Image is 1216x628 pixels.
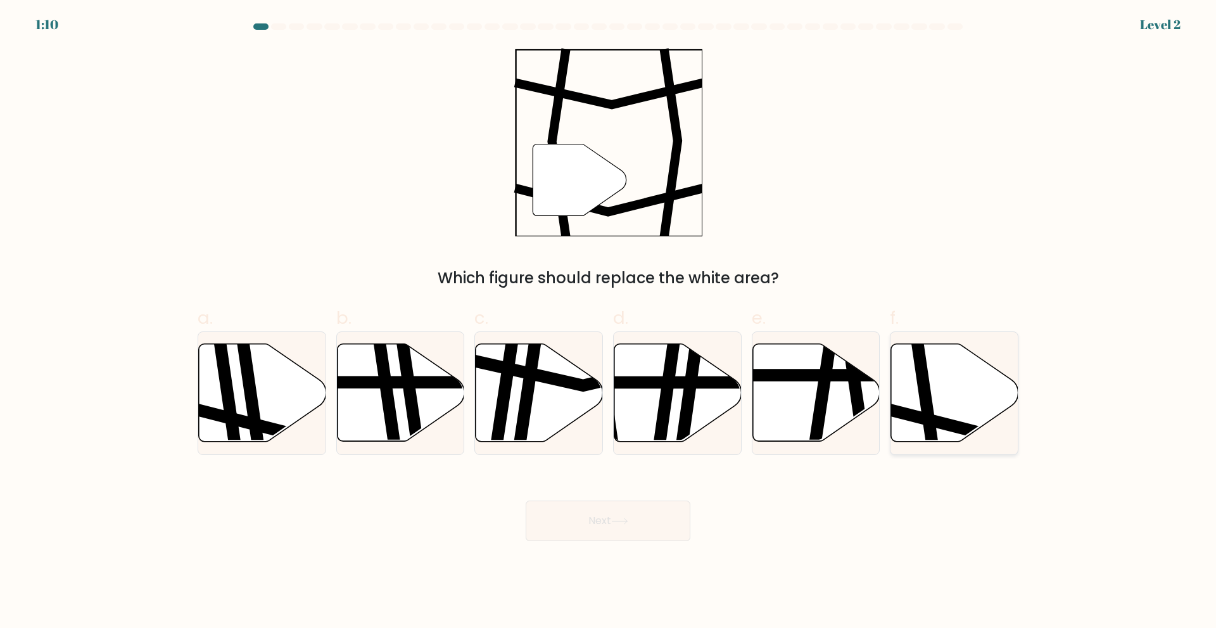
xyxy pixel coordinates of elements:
[198,305,213,330] span: a.
[526,501,690,541] button: Next
[336,305,351,330] span: b.
[205,267,1011,290] div: Which figure should replace the white area?
[752,305,766,330] span: e.
[1140,15,1181,34] div: Level 2
[35,15,58,34] div: 1:10
[613,305,628,330] span: d.
[890,305,899,330] span: f.
[533,144,627,216] g: "
[474,305,488,330] span: c.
